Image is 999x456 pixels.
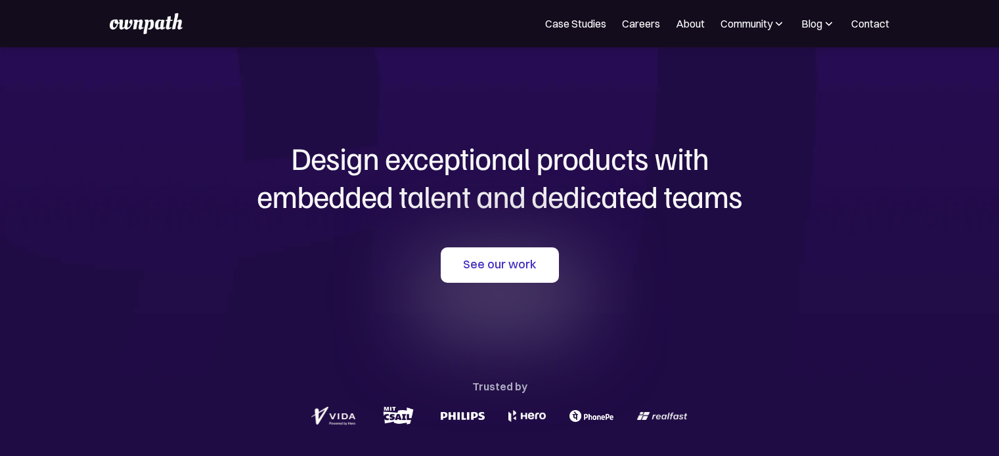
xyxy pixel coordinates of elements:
div: Blog [801,16,822,31]
a: About [676,16,705,31]
div: Community [721,16,786,31]
a: Case Studies [545,16,606,31]
div: Blog [801,16,835,31]
a: Careers [622,16,660,31]
a: See our work [441,247,559,283]
a: Contact [851,16,889,31]
h1: Design exceptional products with embedded talent and dedicated teams [185,139,815,215]
div: Community [721,16,772,31]
div: Trusted by [472,377,527,396]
